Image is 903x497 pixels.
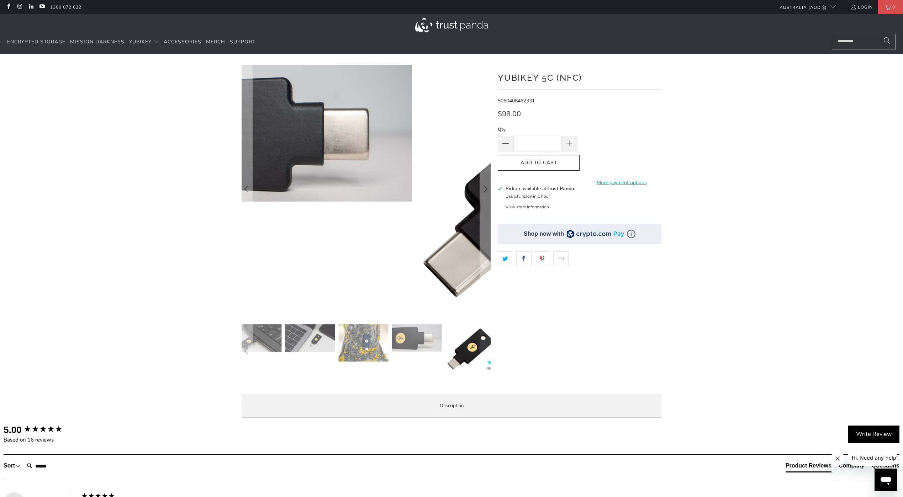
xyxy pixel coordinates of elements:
[480,65,491,314] button: Next
[415,18,488,32] img: Trust Panda Australia
[241,65,253,314] button: Previous
[28,4,34,10] a: Trust Panda Australia on LinkedIn
[524,230,564,238] div: Shop now with
[7,38,65,45] span: Encrypted Storage
[4,436,78,444] div: Based on 16 reviews
[7,34,65,50] a: Encrypted Storage
[164,38,201,45] span: Accessories
[839,462,865,470] div: Company
[164,34,201,50] a: Accessories
[546,185,574,192] b: Trust Panda
[129,38,152,45] span: YubiKey
[506,193,550,199] small: Usually ready in 1 hour
[832,34,896,49] input: Search...
[786,462,831,470] div: Product Reviews
[70,34,125,50] a: Mission Darkness
[70,38,125,45] span: Mission Darkness
[498,70,661,84] h1: YubiKey 5C (NFC)
[498,251,513,266] a: Share this on Twitter
[4,462,21,470] div: Sort
[16,4,22,10] a: Trust Panda Australia on Instagram
[878,34,896,49] button: Search
[23,425,63,434] div: 5.00 star rating
[7,34,255,50] nav: Translation missing: en.navigation.header.main_nav
[5,4,11,10] a: Trust Panda Australia on Facebook
[582,179,661,187] a: More payment options
[206,38,225,45] span: Merch
[129,34,159,50] summary: YubiKey
[241,324,253,378] button: Previous
[553,251,569,266] a: Email this to a friend
[392,324,442,352] img: YubiKey 5C (NFC) - Trust Panda
[850,3,873,11] a: Login
[535,251,550,266] a: Share this on Pinterest
[242,394,661,418] label: Description
[24,459,81,473] input: Search
[4,5,51,11] span: Hi. Need any help?
[505,160,572,166] span: Add to Cart
[4,423,78,436] div: Overall product rating out of 5: 5.00
[163,65,412,202] a: YubiKey 5C (NFC) - Trust Panda
[416,65,665,314] a: YubiKey 5C (NFC) - Trust Panda
[230,38,255,45] span: Support
[498,125,577,133] label: Qty
[498,155,580,171] button: Add to Cart
[506,185,574,192] h3: Pickup available at
[445,324,495,374] img: YubiKey 5C (NFC) - Trust Panda
[285,324,335,352] img: YubiKey 5C (NFC) - Trust Panda
[875,469,897,491] iframe: メッセージングウィンドウを開くボタン
[498,109,521,119] span: $98.00
[786,462,899,476] div: Reviews Tabs
[480,324,491,378] button: Next
[4,423,22,436] div: 5.00
[50,3,81,11] a: 1300 072 632
[516,251,532,266] a: Share this on Facebook
[338,324,388,362] img: YubiKey 5C (NFC) - Trust Panda
[232,324,281,352] img: YubiKey 5C (NFC) - Trust Panda
[39,4,45,10] a: Trust Panda Australia on YouTube
[230,34,255,50] a: Support
[498,97,535,104] span: 5060408462331
[506,204,549,210] button: View store information
[872,462,899,470] div: Questions
[830,451,845,466] iframe: メッセージを閉じる
[848,426,899,443] div: Write Review
[847,450,897,466] iframe: 会社からのメッセージ
[206,34,225,50] a: Merch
